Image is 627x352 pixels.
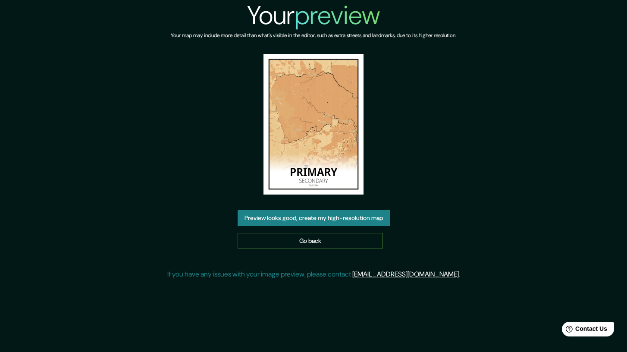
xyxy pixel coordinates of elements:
iframe: Help widget launcher [550,318,618,343]
button: Preview looks good, create my high-resolution map [238,210,390,226]
a: Go back [238,233,383,249]
a: [EMAIL_ADDRESS][DOMAIN_NAME] [352,270,459,279]
p: If you have any issues with your image preview, please contact . [167,269,460,280]
h6: Your map may include more detail than what's visible in the editor, such as extra streets and lan... [171,31,456,40]
img: created-map-preview [263,54,363,195]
